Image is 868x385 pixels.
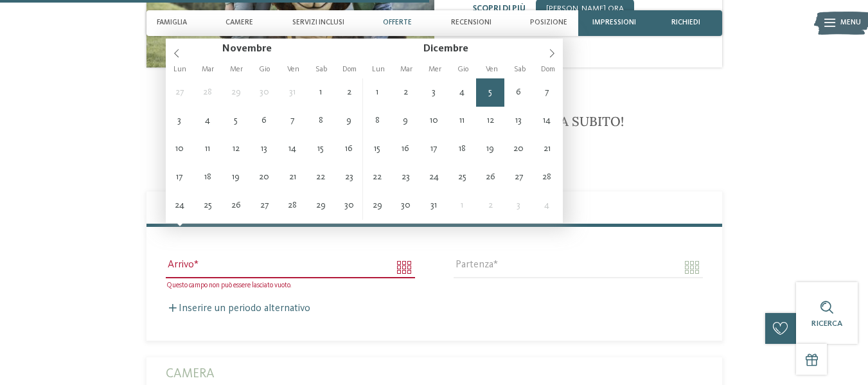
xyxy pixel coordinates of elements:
[363,163,391,192] span: Dicembre 22, 2025
[166,66,194,73] span: Lun
[222,135,250,163] span: Novembre 12, 2025
[250,192,278,220] span: Novembre 27, 2025
[421,66,449,73] span: Mer
[272,43,310,54] input: Year
[592,19,636,27] span: Impressioni
[278,78,306,107] span: Ottobre 31, 2025
[473,4,526,13] a: Scopri di più
[278,135,306,163] span: Novembre 14, 2025
[222,163,250,192] span: Novembre 19, 2025
[420,78,448,107] span: Dicembre 3, 2025
[420,192,448,220] span: Dicembre 31, 2025
[420,135,448,163] span: Dicembre 17, 2025
[533,107,561,135] span: Dicembre 14, 2025
[671,19,700,27] span: richiedi
[363,135,391,163] span: Dicembre 15, 2025
[530,19,567,27] span: Posizione
[451,19,492,27] span: Recensioni
[448,78,476,107] span: Dicembre 4, 2025
[166,135,194,163] span: Novembre 10, 2025
[335,192,363,220] span: Novembre 30, 2025
[193,163,222,192] span: Novembre 18, 2025
[306,163,335,192] span: Novembre 22, 2025
[448,192,476,220] span: Gennaio 1, 2026
[306,78,335,107] span: Novembre 1, 2025
[391,107,420,135] span: Dicembre 9, 2025
[278,107,306,135] span: Novembre 7, 2025
[166,303,310,314] label: Inserire un periodo alternativo
[250,163,278,192] span: Novembre 20, 2025
[364,66,393,73] span: Lun
[307,66,335,73] span: Sab
[166,163,194,192] span: Novembre 17, 2025
[222,78,250,107] span: Ottobre 29, 2025
[278,192,306,220] span: Novembre 28, 2025
[391,135,420,163] span: Dicembre 16, 2025
[504,135,533,163] span: Dicembre 20, 2025
[306,107,335,135] span: Novembre 8, 2025
[166,192,194,220] span: Novembre 24, 2025
[251,66,279,73] span: Gio
[476,163,504,192] span: Dicembre 26, 2025
[504,163,533,192] span: Dicembre 27, 2025
[193,192,222,220] span: Novembre 25, 2025
[533,192,561,220] span: Gennaio 4, 2026
[534,66,562,73] span: Dom
[193,78,222,107] span: Ottobre 28, 2025
[468,43,507,54] input: Year
[335,163,363,192] span: Novembre 23, 2025
[292,19,344,27] span: Servizi inclusi
[335,107,363,135] span: Novembre 9, 2025
[279,66,307,73] span: Ven
[449,66,477,73] span: Gio
[167,282,291,289] span: Questo campo non può essere lasciato vuoto.
[504,78,533,107] span: Dicembre 6, 2025
[335,135,363,163] span: Novembre 16, 2025
[533,163,561,192] span: Dicembre 28, 2025
[477,66,506,73] span: Ven
[423,44,468,54] span: Dicembre
[533,135,561,163] span: Dicembre 21, 2025
[222,107,250,135] span: Novembre 5, 2025
[226,19,253,27] span: Camere
[476,78,504,107] span: Dicembre 5, 2025
[363,78,391,107] span: Dicembre 1, 2025
[278,163,306,192] span: Novembre 21, 2025
[250,78,278,107] span: Ottobre 30, 2025
[420,107,448,135] span: Dicembre 10, 2025
[306,192,335,220] span: Novembre 29, 2025
[383,19,412,27] span: Offerte
[222,192,250,220] span: Novembre 26, 2025
[393,66,421,73] span: Mar
[222,66,251,73] span: Mer
[506,66,534,73] span: Sab
[391,78,420,107] span: Dicembre 2, 2025
[250,107,278,135] span: Novembre 6, 2025
[476,107,504,135] span: Dicembre 12, 2025
[193,135,222,163] span: Novembre 11, 2025
[194,66,222,73] span: Mar
[811,319,842,328] span: Ricerca
[476,135,504,163] span: Dicembre 19, 2025
[250,135,278,163] span: Novembre 13, 2025
[222,44,272,54] span: Novembre
[448,163,476,192] span: Dicembre 25, 2025
[420,163,448,192] span: Dicembre 24, 2025
[166,107,194,135] span: Novembre 3, 2025
[448,135,476,163] span: Dicembre 18, 2025
[504,192,533,220] span: Gennaio 3, 2026
[504,107,533,135] span: Dicembre 13, 2025
[157,19,187,27] span: Famiglia
[391,192,420,220] span: Dicembre 30, 2025
[335,66,364,73] span: Dom
[335,78,363,107] span: Novembre 2, 2025
[448,107,476,135] span: Dicembre 11, 2025
[306,135,335,163] span: Novembre 15, 2025
[166,78,194,107] span: Ottobre 27, 2025
[363,107,391,135] span: Dicembre 8, 2025
[363,192,391,220] span: Dicembre 29, 2025
[476,192,504,220] span: Gennaio 2, 2026
[391,163,420,192] span: Dicembre 23, 2025
[533,78,561,107] span: Dicembre 7, 2025
[193,107,222,135] span: Novembre 4, 2025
